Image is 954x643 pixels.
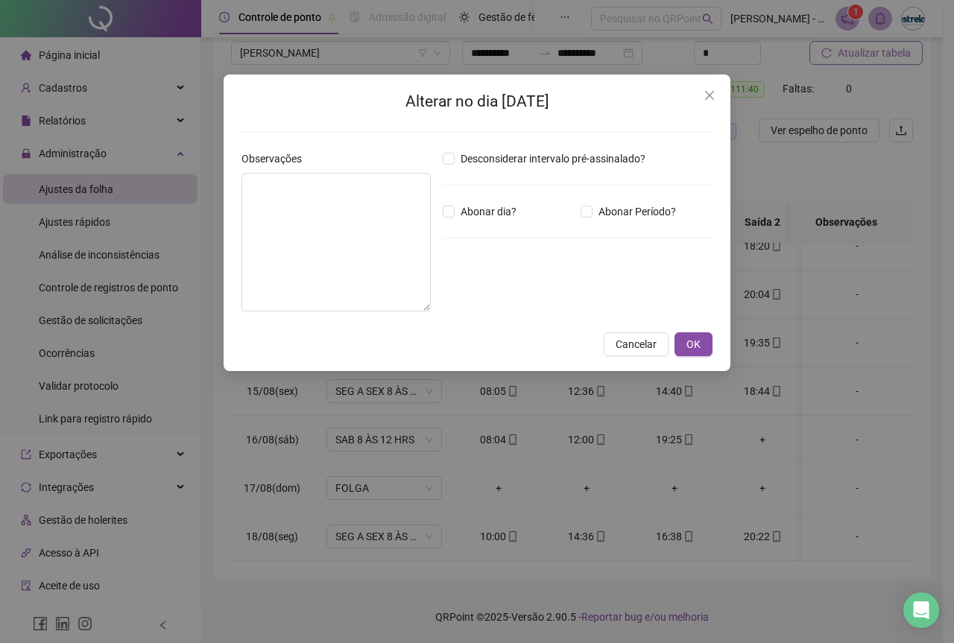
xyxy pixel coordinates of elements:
[593,203,682,220] span: Abonar Período?
[455,151,651,167] span: Desconsiderar intervalo pré-assinalado?
[675,332,713,356] button: OK
[903,592,939,628] div: Open Intercom Messenger
[241,151,312,167] label: Observações
[704,89,715,101] span: close
[241,89,713,114] h2: Alterar no dia [DATE]
[698,83,721,107] button: Close
[616,336,657,352] span: Cancelar
[604,332,669,356] button: Cancelar
[455,203,522,220] span: Abonar dia?
[686,336,701,352] span: OK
